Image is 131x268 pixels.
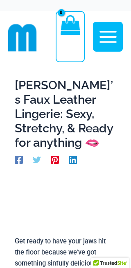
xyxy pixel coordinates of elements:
[33,156,41,164] a: Twitter
[8,23,37,52] img: cropped mm emblem
[69,156,77,164] a: Linkedin
[15,156,23,164] a: Facebook
[51,156,59,164] a: Pinterest
[15,78,116,150] h1: [PERSON_NAME]’s Faux Leather Lingerie: Sexy, Stretchy, & Ready for anything 🫦
[56,11,85,62] a: View Shopping Cart, empty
